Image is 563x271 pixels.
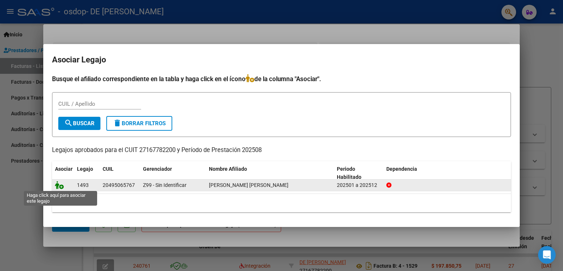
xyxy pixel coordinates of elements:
h2: Asociar Legajo [52,53,511,67]
datatable-header-cell: Dependencia [383,161,511,185]
datatable-header-cell: CUIL [100,161,140,185]
span: Nombre Afiliado [209,166,247,172]
span: Z99 - Sin Identificar [143,182,187,188]
span: Asociar [55,166,73,172]
span: Buscar [64,120,95,127]
datatable-header-cell: Asociar [52,161,74,185]
div: 1 registros [52,194,511,212]
button: Buscar [58,117,100,130]
span: Legajo [77,166,93,172]
mat-icon: search [64,119,73,127]
span: Periodo Habilitado [337,166,361,180]
p: Legajos aprobados para el CUIT 27167782200 y Período de Prestación 202508 [52,146,511,155]
datatable-header-cell: Legajo [74,161,100,185]
mat-icon: delete [113,119,122,127]
datatable-header-cell: Gerenciador [140,161,206,185]
span: 1493 [77,182,89,188]
div: 202501 a 202512 [337,181,380,189]
span: BONATO JUAN BAUTISTA [209,182,288,188]
button: Borrar Filtros [106,116,172,131]
datatable-header-cell: Periodo Habilitado [334,161,383,185]
span: CUIL [103,166,114,172]
div: Open Intercom Messenger [538,246,556,264]
span: Borrar Filtros [113,120,166,127]
datatable-header-cell: Nombre Afiliado [206,161,334,185]
span: Dependencia [386,166,417,172]
div: 20495065767 [103,181,135,189]
span: Gerenciador [143,166,172,172]
h4: Busque el afiliado correspondiente en la tabla y haga click en el ícono de la columna "Asociar". [52,74,511,84]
